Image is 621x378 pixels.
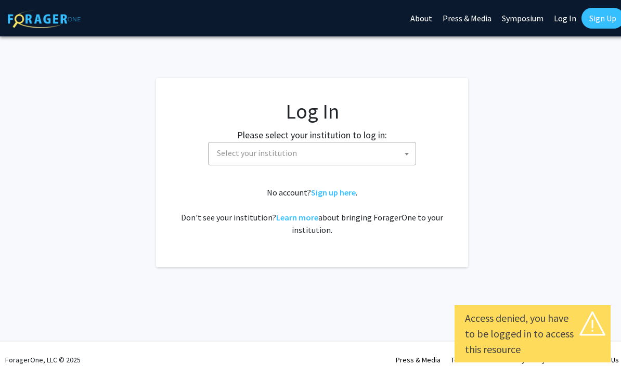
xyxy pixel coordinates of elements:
[276,212,318,223] a: Learn more about bringing ForagerOne to your institution
[177,186,447,236] div: No account? . Don't see your institution? about bringing ForagerOne to your institution.
[237,128,387,142] label: Please select your institution to log in:
[8,10,81,28] img: ForagerOne Logo
[177,99,447,124] h1: Log In
[217,148,297,158] span: Select your institution
[451,355,492,364] a: Terms of Use
[208,142,416,165] span: Select your institution
[465,310,600,357] div: Access denied, you have to be logged in to access this resource
[311,187,356,198] a: Sign up here
[213,142,416,164] span: Select your institution
[5,342,81,378] div: ForagerOne, LLC © 2025
[396,355,441,364] a: Press & Media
